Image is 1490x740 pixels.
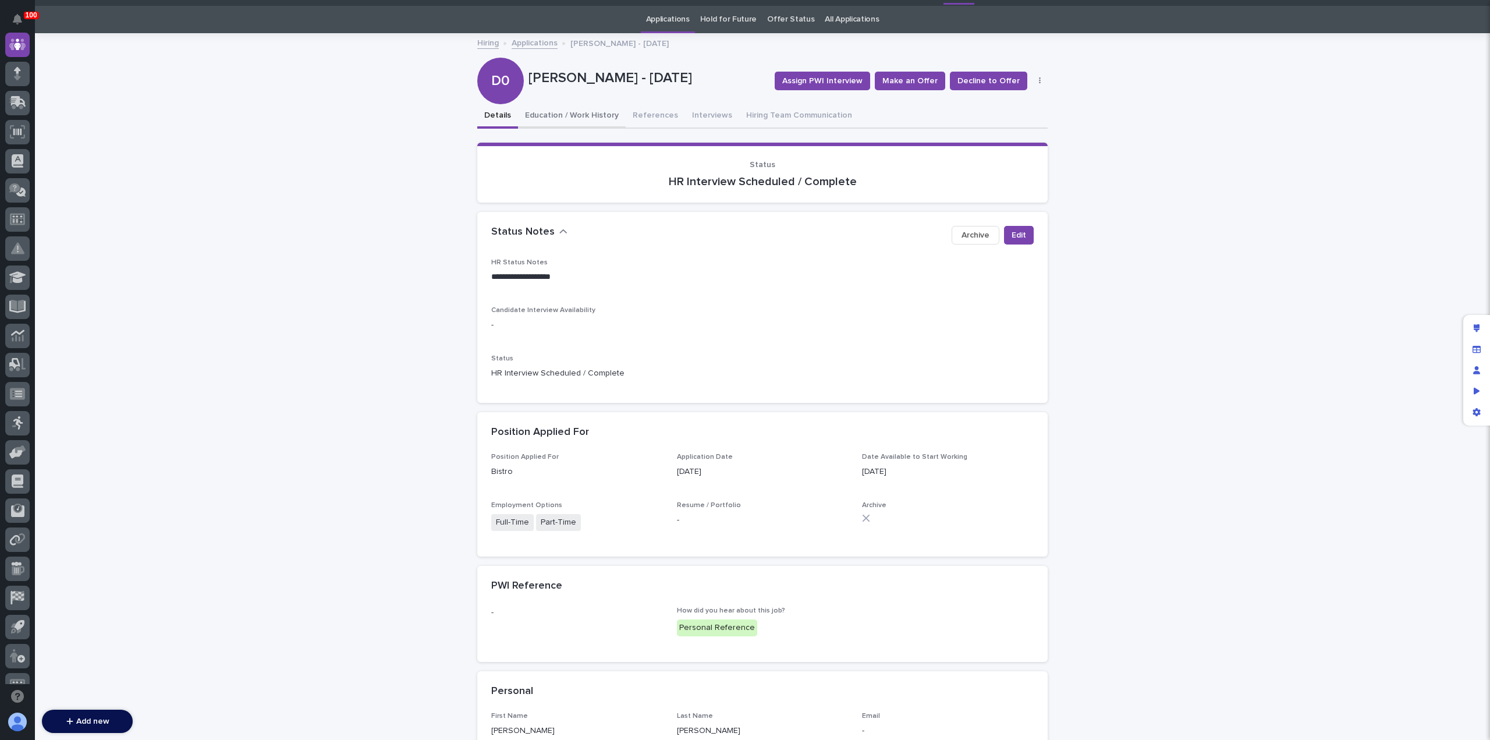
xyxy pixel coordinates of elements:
[73,188,82,197] div: 🔗
[1466,381,1487,402] div: Preview as
[677,607,785,614] span: How did you hear about this job?
[491,580,562,593] h2: PWI Reference
[491,355,513,362] span: Status
[491,685,533,698] h2: Personal
[950,72,1027,90] button: Decline to Offer
[5,710,30,734] button: users-avatar
[862,454,967,461] span: Date Available to Start Working
[875,72,945,90] button: Make an Offer
[518,104,626,129] button: Education / Work History
[491,725,663,737] p: [PERSON_NAME]
[536,514,581,531] span: Part-Time
[862,466,1034,478] p: [DATE]
[782,75,863,87] span: Assign PWI Interview
[23,187,63,199] span: Help Docs
[882,75,938,87] span: Make an Offer
[491,226,555,239] h2: Status Notes
[7,182,68,203] a: 📖Help Docs
[477,104,518,129] button: Details
[646,6,690,33] a: Applications
[15,14,30,33] div: Notifications100
[477,26,524,89] div: D0
[491,175,1034,189] p: HR Interview Scheduled / Complete
[491,226,567,239] button: Status Notes
[491,607,663,619] p: -
[962,229,989,241] span: Archive
[40,141,163,150] div: We're offline, we will be back soon!
[84,187,148,199] span: Onboarding Call
[512,36,558,49] a: Applications
[952,226,999,245] button: Archive
[825,6,879,33] a: All Applications
[1012,229,1026,241] span: Edit
[491,259,548,266] span: HR Status Notes
[1466,360,1487,381] div: Manage users
[477,36,499,49] a: Hiring
[491,502,562,509] span: Employment Options
[700,6,757,33] a: Hold for Future
[1466,339,1487,360] div: Manage fields and data
[491,426,589,439] h2: Position Applied For
[862,713,880,720] span: Email
[626,104,685,129] button: References
[677,713,713,720] span: Last Name
[750,161,775,169] span: Status
[5,684,30,709] button: Open support chat
[26,11,37,19] p: 100
[12,11,35,34] img: Stacker
[677,502,741,509] span: Resume / Portfolio
[957,75,1020,87] span: Decline to Offer
[677,454,733,461] span: Application Date
[685,104,739,129] button: Interviews
[677,619,757,636] div: Personal Reference
[677,514,849,526] p: -
[12,65,212,83] p: How can we help?
[767,6,814,33] a: Offer Status
[491,454,559,461] span: Position Applied For
[68,182,153,203] a: 🔗Onboarding Call
[42,710,133,733] button: Add new
[491,367,1034,380] p: HR Interview Scheduled / Complete
[862,725,1034,737] p: -
[570,36,669,49] p: [PERSON_NAME] - [DATE]
[677,725,849,737] p: [PERSON_NAME]
[528,70,765,87] p: [PERSON_NAME] - [DATE]
[1466,318,1487,339] div: Edit layout
[491,713,528,720] span: First Name
[1466,402,1487,423] div: App settings
[1004,226,1034,245] button: Edit
[12,188,21,197] div: 📖
[491,319,1034,331] p: -
[116,215,141,224] span: Pylon
[491,466,663,478] p: Bistro
[677,466,849,478] p: [DATE]
[5,7,30,31] button: Notifications
[862,502,886,509] span: Archive
[491,307,595,314] span: Candidate Interview Availability
[491,514,534,531] span: Full-Time
[40,129,191,141] div: Start new chat
[82,215,141,224] a: Powered byPylon
[12,46,212,65] p: Welcome 👋
[198,133,212,147] button: Start new chat
[12,129,33,150] img: 1736555164131-43832dd5-751b-4058-ba23-39d91318e5a0
[739,104,859,129] button: Hiring Team Communication
[775,72,870,90] button: Assign PWI Interview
